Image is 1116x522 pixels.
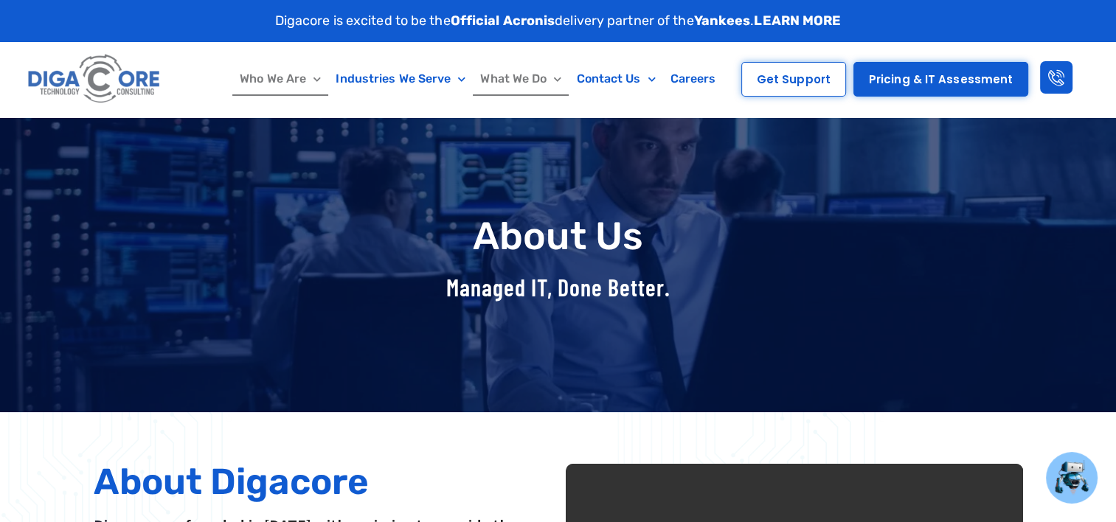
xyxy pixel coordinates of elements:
[24,49,165,109] img: Digacore logo 1
[224,62,732,96] nav: Menu
[869,74,1013,85] span: Pricing & IT Assessment
[275,11,842,31] p: Digacore is excited to be the delivery partner of the .
[94,464,551,500] h2: About Digacore
[451,13,555,29] strong: Official Acronis
[473,62,569,96] a: What We Do
[694,13,751,29] strong: Yankees
[86,215,1030,257] h1: About Us
[741,62,846,97] a: Get Support
[757,74,831,85] span: Get Support
[853,62,1028,97] a: Pricing & IT Assessment
[446,273,670,301] span: Managed IT, Done Better.
[328,62,473,96] a: Industries We Serve
[663,62,724,96] a: Careers
[754,13,841,29] a: LEARN MORE
[232,62,328,96] a: Who We Are
[569,62,662,96] a: Contact Us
